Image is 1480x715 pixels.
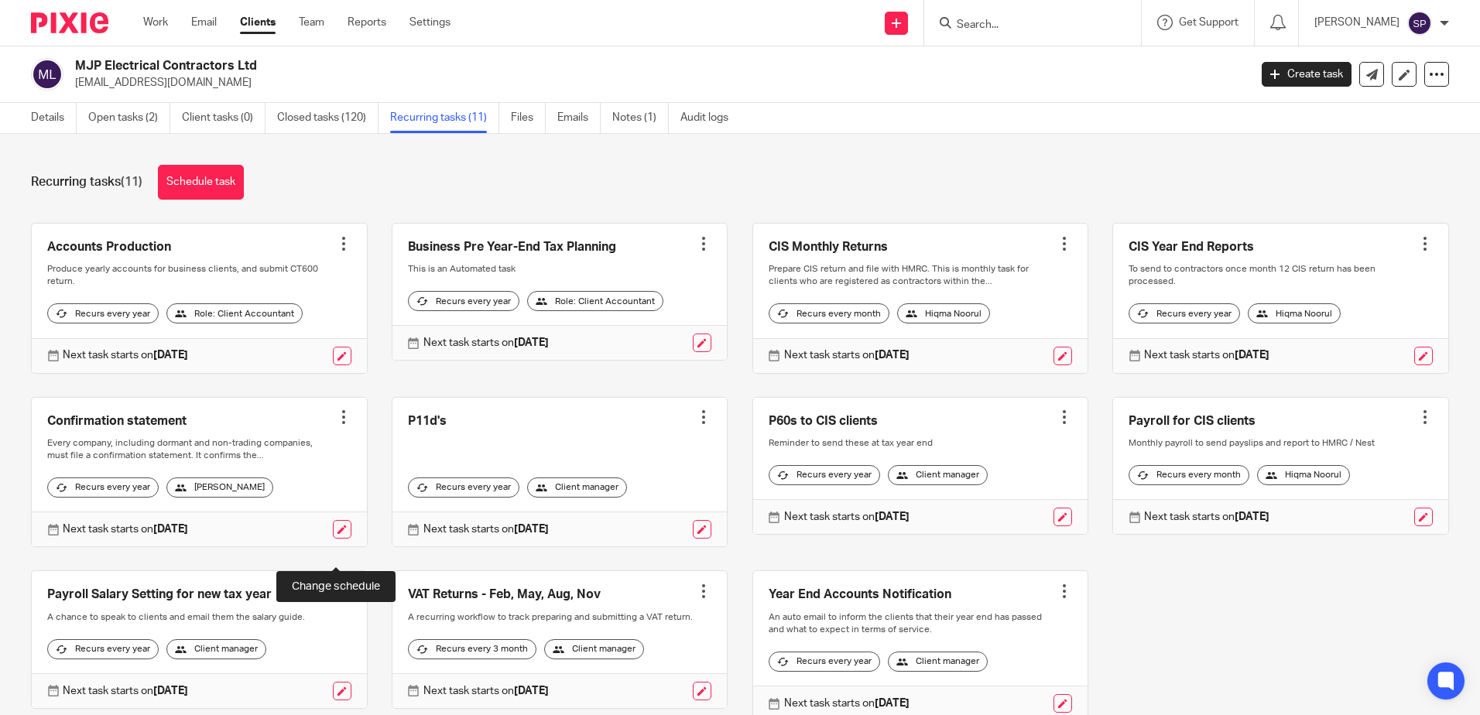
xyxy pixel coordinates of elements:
[75,58,1006,74] h2: MJP Electrical Contractors Ltd
[1235,511,1269,522] strong: [DATE]
[1129,465,1249,485] div: Recurs every month
[31,12,108,33] img: Pixie
[527,477,627,498] div: Client manager
[511,103,546,133] a: Files
[408,291,519,311] div: Recurs every year
[514,524,549,535] strong: [DATE]
[299,15,324,30] a: Team
[390,103,499,133] a: Recurring tasks (11)
[423,522,549,537] p: Next task starts on
[514,686,549,696] strong: [DATE]
[875,350,910,361] strong: [DATE]
[182,103,266,133] a: Client tasks (0)
[784,696,910,711] p: Next task starts on
[409,15,451,30] a: Settings
[153,686,188,696] strong: [DATE]
[612,103,669,133] a: Notes (1)
[408,639,536,659] div: Recurs every 3 month
[1129,303,1240,323] div: Recurs every year
[47,303,159,323] div: Recurs every year
[888,652,988,672] div: Client manager
[423,683,549,699] p: Next task starts on
[955,19,1095,32] input: Search
[875,511,910,522] strong: [DATE]
[63,683,188,699] p: Next task starts on
[888,465,988,485] div: Client manager
[166,477,273,498] div: [PERSON_NAME]
[784,347,910,363] p: Next task starts on
[875,698,910,709] strong: [DATE]
[88,103,170,133] a: Open tasks (2)
[75,75,1238,91] p: [EMAIL_ADDRESS][DOMAIN_NAME]
[1262,62,1352,87] a: Create task
[153,350,188,361] strong: [DATE]
[1235,350,1269,361] strong: [DATE]
[158,165,244,200] a: Schedule task
[348,15,386,30] a: Reports
[680,103,740,133] a: Audit logs
[1407,11,1432,36] img: svg%3E
[47,639,159,659] div: Recurs every year
[784,509,910,525] p: Next task starts on
[63,522,188,537] p: Next task starts on
[1179,17,1238,28] span: Get Support
[277,103,379,133] a: Closed tasks (120)
[63,347,188,363] p: Next task starts on
[1314,15,1399,30] p: [PERSON_NAME]
[121,176,142,188] span: (11)
[514,337,549,348] strong: [DATE]
[423,335,549,351] p: Next task starts on
[1257,465,1350,485] div: Hiqma Noorul
[769,652,880,672] div: Recurs every year
[240,15,276,30] a: Clients
[897,303,990,323] div: Hiqma Noorul
[31,174,142,190] h1: Recurring tasks
[143,15,168,30] a: Work
[47,477,159,498] div: Recurs every year
[31,103,77,133] a: Details
[1144,509,1269,525] p: Next task starts on
[527,291,663,311] div: Role: Client Accountant
[153,524,188,535] strong: [DATE]
[408,477,519,498] div: Recurs every year
[1144,347,1269,363] p: Next task starts on
[166,639,266,659] div: Client manager
[544,639,644,659] div: Client manager
[166,303,303,323] div: Role: Client Accountant
[769,303,889,323] div: Recurs every month
[769,465,880,485] div: Recurs every year
[1248,303,1341,323] div: Hiqma Noorul
[31,58,63,91] img: svg%3E
[557,103,601,133] a: Emails
[191,15,217,30] a: Email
